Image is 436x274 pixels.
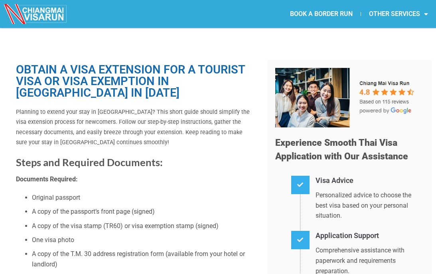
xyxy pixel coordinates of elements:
[16,156,255,169] h2: Steps and Required Documents:
[275,137,408,162] span: Experience Smooth Thai Visa Application with Our Assistance
[316,230,424,242] h4: Application Support
[16,175,78,183] strong: Documents Required:
[32,235,255,245] li: One visa photo
[32,206,255,217] li: A copy of the passport’s front page (signed)
[316,175,424,187] h4: Visa Advice
[275,68,424,127] img: Our 5-star team
[316,190,424,221] p: Personalized advice to choose the best visa based on your personal situation.
[32,249,255,269] li: A copy of the T.M. 30 address registration form (available from your hotel or landlord)
[32,193,255,203] li: Original passport
[282,5,361,23] a: BOOK A BORDER RUN
[32,221,255,231] li: A copy of the visa stamp (TR60) or visa exemption stamp (signed)
[361,5,436,23] a: OTHER SERVICES
[16,64,255,99] h1: Obtain a Visa Extension for a Tourist Visa or Visa Exemption in [GEOGRAPHIC_DATA] in [DATE]
[16,109,250,146] span: Planning to extend your stay in [GEOGRAPHIC_DATA]? This short guide should simplify the visa exte...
